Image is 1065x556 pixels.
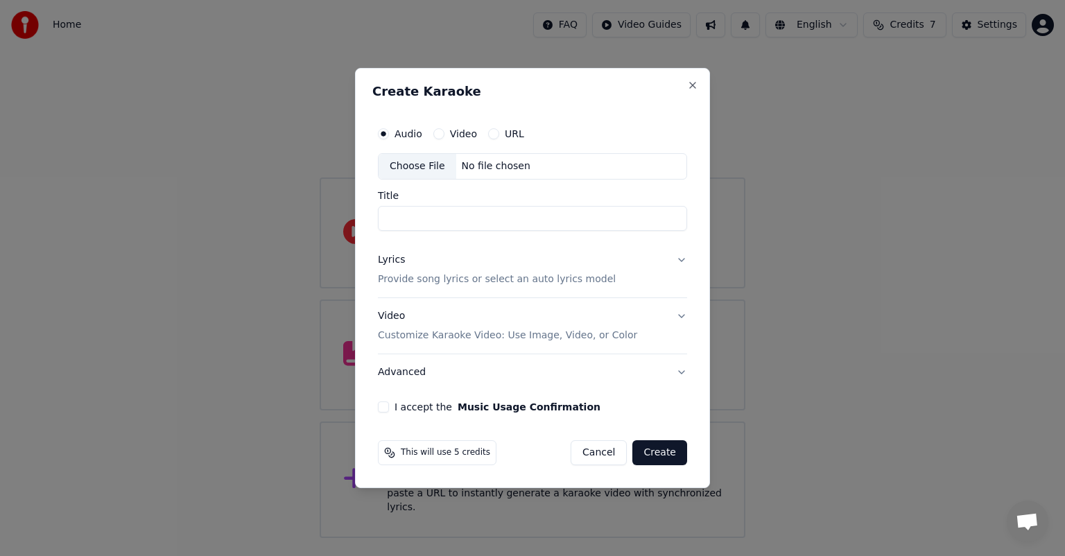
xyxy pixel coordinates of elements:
[395,402,600,412] label: I accept the
[401,447,490,458] span: This will use 5 credits
[505,129,524,139] label: URL
[458,402,600,412] button: I accept the
[571,440,627,465] button: Cancel
[378,309,637,342] div: Video
[378,354,687,390] button: Advanced
[632,440,687,465] button: Create
[450,129,477,139] label: Video
[378,242,687,297] button: LyricsProvide song lyrics or select an auto lyrics model
[379,154,456,179] div: Choose File
[378,272,616,286] p: Provide song lyrics or select an auto lyrics model
[395,129,422,139] label: Audio
[372,85,693,98] h2: Create Karaoke
[378,298,687,354] button: VideoCustomize Karaoke Video: Use Image, Video, or Color
[456,159,536,173] div: No file chosen
[378,329,637,342] p: Customize Karaoke Video: Use Image, Video, or Color
[378,253,405,267] div: Lyrics
[378,191,687,200] label: Title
